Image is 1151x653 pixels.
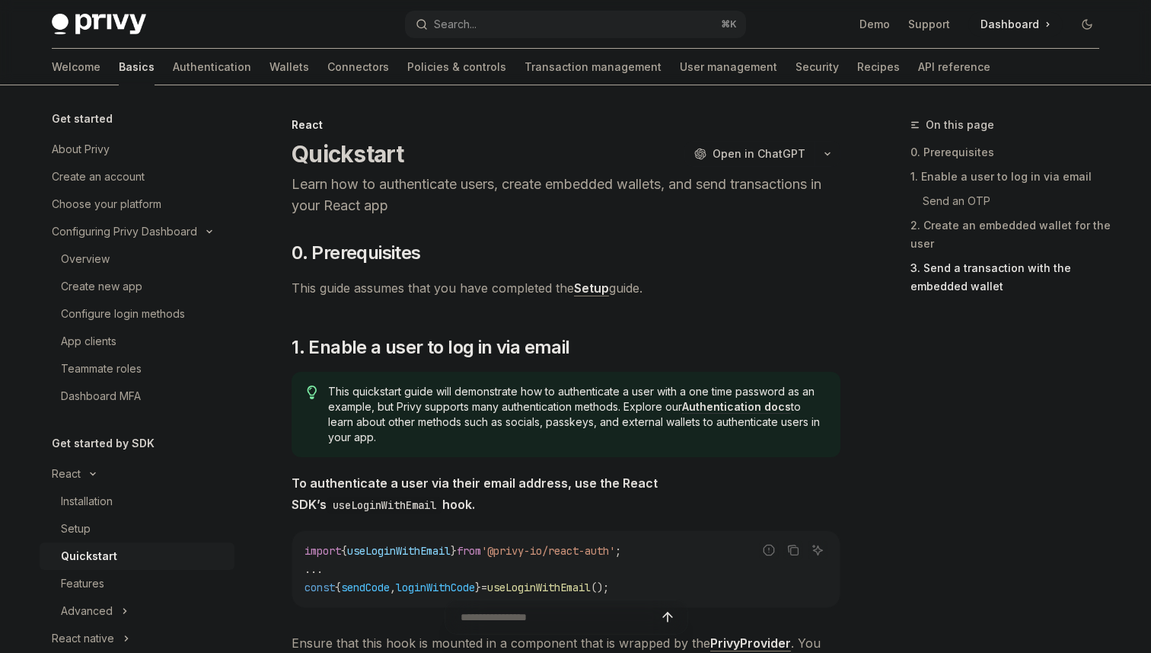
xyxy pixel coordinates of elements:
[40,300,234,328] a: Configure login methods
[347,544,451,558] span: useLoginWithEmail
[52,222,197,241] div: Configuring Privy Dashboard
[451,544,457,558] span: }
[808,540,827,560] button: Ask AI
[713,146,805,162] span: Open in ChatGPT
[61,250,110,268] div: Overview
[682,400,791,414] a: Authentication docs
[61,360,142,378] div: Teammate roles
[910,140,1111,165] a: 0. Prerequisites
[341,581,390,594] span: sendCode
[475,581,481,594] span: }
[457,544,481,558] span: from
[40,218,234,245] button: Configuring Privy Dashboard
[52,14,146,35] img: dark logo
[918,49,990,85] a: API reference
[292,140,404,168] h1: Quickstart
[292,174,840,216] p: Learn how to authenticate users, create embedded wallets, and send transactions in your React app
[40,625,234,652] button: React native
[908,17,950,32] a: Support
[591,581,609,594] span: ();
[52,465,81,483] div: React
[304,544,341,558] span: import
[292,117,840,133] div: React
[61,277,142,296] div: Create new app
[328,384,825,445] span: This quickstart guide will demonstrate how to authenticate a user with a one time password as an ...
[396,581,475,594] span: loginWithCode
[390,581,396,594] span: ,
[1075,12,1099,37] button: Toggle dark mode
[307,386,317,399] svg: Tip
[52,49,100,85] a: Welcome
[61,575,104,593] div: Features
[910,256,1111,299] a: 3. Send a transaction with the embedded wallet
[434,15,477,34] div: Search...
[292,241,420,265] span: 0. Prerequisites
[783,540,803,560] button: Copy the contents from the code block
[857,49,900,85] a: Recipes
[405,11,746,38] button: Search...⌘K
[40,163,234,190] a: Create an account
[304,562,323,576] span: ...
[61,387,141,405] div: Dashboard MFA
[52,434,155,453] h5: Get started by SDK
[341,544,347,558] span: {
[52,168,145,186] div: Create an account
[61,492,113,511] div: Installation
[40,383,234,410] a: Dashboard MFA
[487,581,591,594] span: useLoginWithEmail
[40,597,234,625] button: Advanced
[968,12,1063,37] a: Dashboard
[481,544,615,558] span: '@privy-io/react-auth'
[61,520,91,538] div: Setup
[680,49,777,85] a: User management
[335,581,341,594] span: {
[40,328,234,355] a: App clients
[40,570,234,597] a: Features
[481,581,487,594] span: =
[684,141,815,167] button: Open in ChatGPT
[327,497,442,514] code: useLoginWithEmail
[795,49,839,85] a: Security
[461,600,657,634] input: Ask a question...
[52,110,113,128] h5: Get started
[910,189,1111,213] a: Send an OTP
[574,280,609,296] a: Setup
[40,543,234,570] a: Quickstart
[859,17,890,32] a: Demo
[40,190,234,218] a: Choose your platform
[292,335,569,360] span: 1. Enable a user to log in via email
[910,213,1111,256] a: 2. Create an embedded wallet for the user
[910,165,1111,189] a: 1. Enable a user to log in via email
[721,18,737,30] span: ⌘ K
[657,607,678,628] button: Send message
[173,49,251,85] a: Authentication
[292,277,840,299] span: This guide assumes that you have completed the guide.
[52,195,161,213] div: Choose your platform
[980,17,1039,32] span: Dashboard
[304,581,335,594] span: const
[61,332,116,351] div: App clients
[40,273,234,300] a: Create new app
[524,49,662,85] a: Transaction management
[40,136,234,163] a: About Privy
[615,544,621,558] span: ;
[759,540,779,560] button: Report incorrect code
[52,629,114,648] div: React native
[327,49,389,85] a: Connectors
[292,475,658,512] strong: To authenticate a user via their email address, use the React SDK’s hook.
[40,488,234,515] a: Installation
[119,49,155,85] a: Basics
[61,602,113,620] div: Advanced
[40,460,234,488] button: React
[926,116,994,134] span: On this page
[40,515,234,543] a: Setup
[40,245,234,273] a: Overview
[269,49,309,85] a: Wallets
[40,355,234,383] a: Teammate roles
[61,547,117,565] div: Quickstart
[61,305,185,323] div: Configure login methods
[52,140,110,158] div: About Privy
[407,49,506,85] a: Policies & controls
